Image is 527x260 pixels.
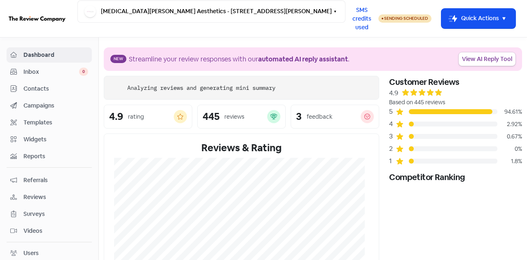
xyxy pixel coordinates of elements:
[7,47,92,63] a: Dashboard
[389,76,522,88] div: Customer Reviews
[79,68,88,76] span: 0
[197,105,286,129] a: 445reviews
[345,14,378,22] a: SMS credits used
[389,144,396,154] div: 2
[109,112,123,122] div: 4.9
[7,132,92,147] a: Widgets
[203,112,219,122] div: 445
[23,118,88,127] span: Templates
[104,105,192,129] a: 4.9rating
[23,84,88,93] span: Contacts
[77,0,345,23] button: [MEDICAL_DATA][PERSON_NAME] Aesthetics - [STREET_ADDRESS][PERSON_NAME]
[23,135,88,144] span: Widgets
[23,68,79,76] span: Inbox
[497,108,522,116] div: 94.61%
[7,98,92,113] a: Campaigns
[497,145,522,153] div: 0%
[23,227,88,235] span: Videos
[352,6,371,32] span: SMS credits used
[378,14,431,23] a: Sending Scheduled
[441,9,515,28] button: Quick Actions
[7,64,92,80] a: Inbox 0
[389,131,396,141] div: 3
[459,52,515,66] a: View AI Reply Tool
[258,55,348,63] b: automated AI reply assistant
[23,193,88,201] span: Reviews
[497,132,522,141] div: 0.67%
[7,190,92,205] a: Reviews
[23,210,88,218] span: Surveys
[23,249,39,258] div: Users
[296,112,302,122] div: 3
[389,88,398,98] div: 4.9
[7,173,92,188] a: Referrals
[497,120,522,129] div: 2.92%
[389,107,396,117] div: 5
[224,112,244,121] div: reviews
[384,16,428,21] span: Sending Scheduled
[7,206,92,222] a: Surveys
[389,156,396,166] div: 1
[23,51,88,59] span: Dashboard
[23,101,88,110] span: Campaigns
[389,98,522,107] div: Based on 445 reviews
[307,112,332,121] div: feedback
[497,157,522,166] div: 1.8%
[114,141,369,155] div: Reviews & Rating
[7,223,92,239] a: Videos
[7,81,92,96] a: Contacts
[129,54,350,64] div: Streamline your review responses with our .
[7,115,92,130] a: Templates
[23,176,88,185] span: Referrals
[291,105,379,129] a: 3feedback
[127,84,275,92] div: Analyzing reviews and generating mini summary
[7,149,92,164] a: Reports
[389,119,396,129] div: 4
[389,171,522,183] div: Competitor Ranking
[110,55,126,63] span: New
[128,112,144,121] div: rating
[23,152,88,161] span: Reports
